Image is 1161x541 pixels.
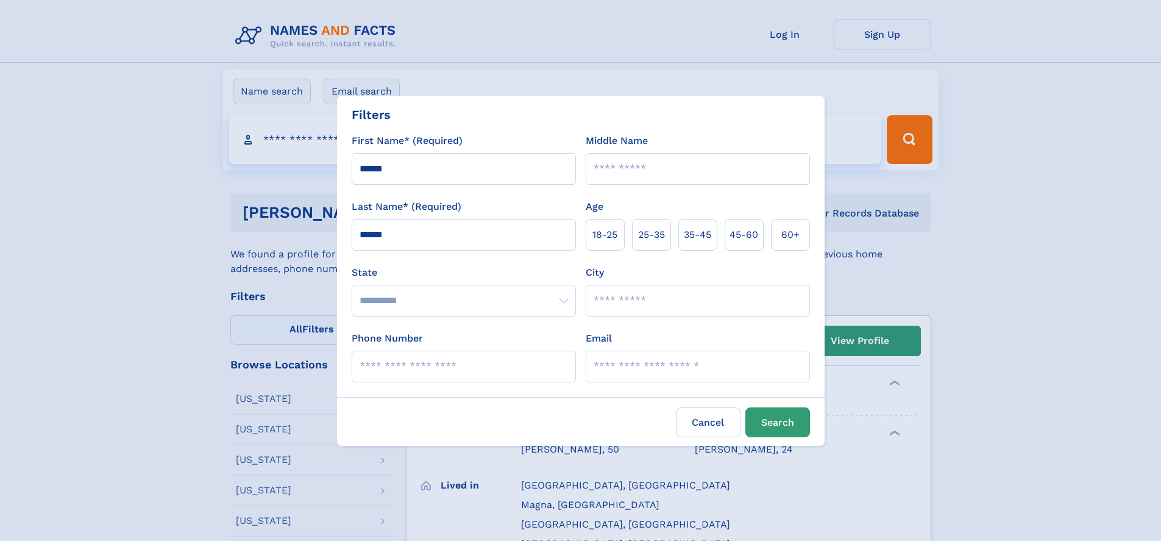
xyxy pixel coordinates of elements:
label: State [352,265,576,280]
span: 60+ [781,228,800,242]
div: Filters [352,106,391,124]
button: Search [745,407,810,437]
span: 25‑35 [638,228,665,242]
label: Age [586,199,603,214]
label: Last Name* (Required) [352,199,461,214]
label: First Name* (Required) [352,134,463,148]
label: Middle Name [586,134,648,148]
label: Cancel [676,407,740,437]
label: City [586,265,604,280]
label: Phone Number [352,331,423,346]
span: 35‑45 [684,228,711,242]
span: 45‑60 [730,228,758,242]
span: 18‑25 [592,228,617,242]
label: Email [586,331,612,346]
